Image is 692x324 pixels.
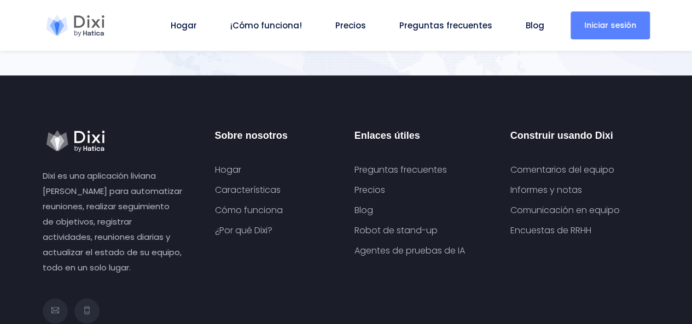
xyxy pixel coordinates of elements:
a: ¿Por qué Dixi? [215,225,272,236]
a: Hogar [166,19,201,32]
a: Precios [354,185,385,196]
a: Blog [354,205,373,216]
a: Preguntas frecuentes [354,164,447,175]
font: Hogar [171,20,197,31]
a: Precios [331,19,370,32]
a: Blog [521,19,549,32]
font: ¡Cómo funciona! [230,20,302,31]
font: Comunicación en equipo [510,204,620,216]
font: Cómo funciona [215,204,283,216]
font: Sobre nosotros [215,130,288,141]
a: ¡Cómo funciona! [226,19,306,32]
a: Hogar [215,164,241,175]
font: Dixi es una aplicación liviana [PERSON_NAME] para automatizar reuniones, realizar seguimiento de ... [43,170,182,273]
a: Comentarios del equipo [510,164,614,175]
a: Iniciar sesión [571,11,650,39]
font: Precios [354,184,385,196]
font: Agentes de pruebas de IA [354,244,465,257]
font: Blog [354,204,373,216]
font: Robot de stand-up [354,224,438,237]
a: Preguntas frecuentes [395,19,497,32]
a: Robot de stand-up [354,225,438,236]
a: Cómo funciona [215,205,283,216]
font: Características [215,184,281,196]
a: Agentes de pruebas de IA [354,245,465,256]
font: Enlaces útiles [354,130,420,141]
font: Iniciar sesión [584,20,636,31]
a: Informes y notas [510,185,582,196]
a: Características [215,185,281,196]
font: Blog [526,20,544,31]
font: Hogar [215,163,241,176]
font: Precios [335,20,366,31]
font: Informes y notas [510,184,582,196]
font: Preguntas frecuentes [354,163,447,176]
font: Comentarios del equipo [510,163,614,176]
font: ¿Por qué Dixi? [215,224,272,237]
font: Preguntas frecuentes [399,20,492,31]
font: Construir usando Dixi [510,130,613,141]
a: Comunicación en equipo [510,205,620,216]
a: Encuestas de RRHH [510,225,591,236]
font: Encuestas de RRHH [510,224,591,237]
